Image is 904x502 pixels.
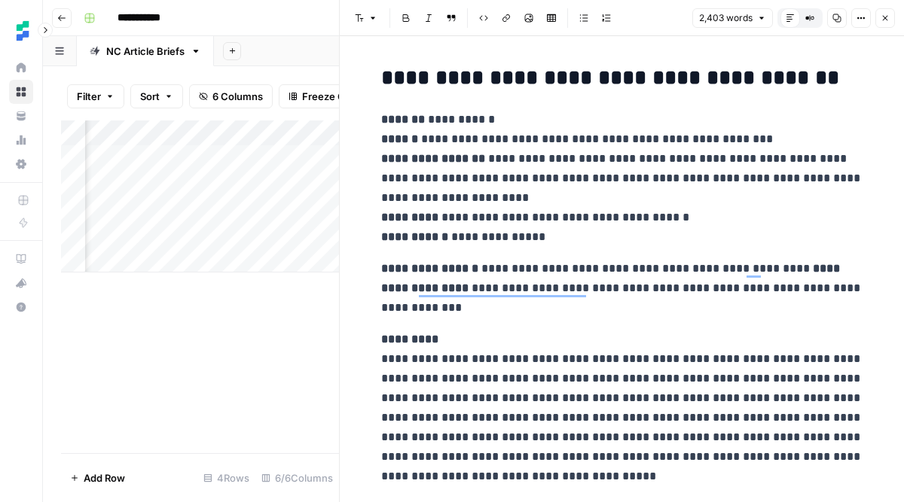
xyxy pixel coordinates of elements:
div: What's new? [10,272,32,294]
button: Filter [67,84,124,108]
a: Home [9,56,33,80]
a: Settings [9,152,33,176]
button: Workspace: Ten Speed [9,12,33,50]
a: Usage [9,128,33,152]
span: Filter [77,89,101,104]
span: Sort [140,89,160,104]
span: Freeze Columns [302,89,380,104]
a: AirOps Academy [9,247,33,271]
button: Help + Support [9,295,33,319]
a: Browse [9,80,33,104]
a: NC Article Briefs [77,36,214,66]
a: Your Data [9,104,33,128]
span: Add Row [84,470,125,485]
div: 4 Rows [197,466,255,490]
div: NC Article Briefs [106,44,185,59]
button: Freeze Columns [279,84,389,108]
button: 6 Columns [189,84,273,108]
img: Ten Speed Logo [9,17,36,44]
div: 6/6 Columns [255,466,339,490]
span: 2,403 words [699,11,753,25]
button: What's new? [9,271,33,295]
span: 6 Columns [212,89,263,104]
button: Add Row [61,466,134,490]
button: Sort [130,84,183,108]
button: 2,403 words [692,8,773,28]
